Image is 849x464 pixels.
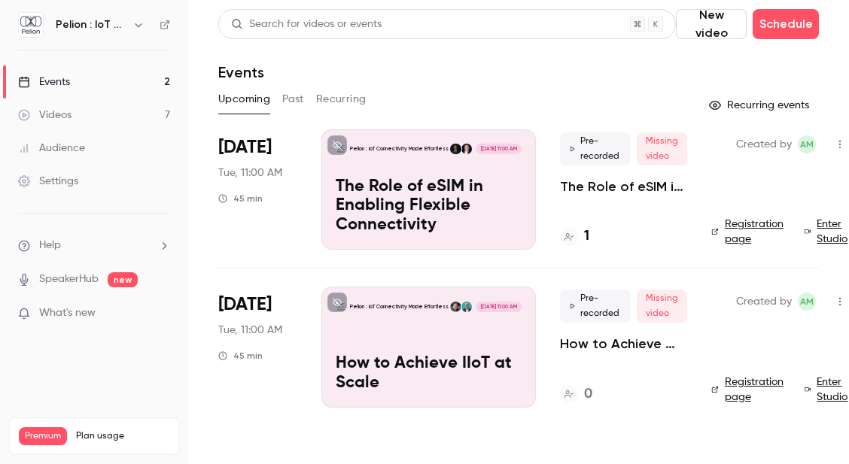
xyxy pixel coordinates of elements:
[56,17,126,32] h6: Pelion : IoT Connectivity Made Effortless
[18,238,170,253] li: help-dropdown-opener
[560,384,592,405] a: 0
[218,193,263,205] div: 45 min
[218,287,297,407] div: Oct 28 Tue, 11:00 AM (Europe/London)
[350,303,449,311] p: Pelion : IoT Connectivity Made Effortless
[461,144,472,154] img: Niall Strachan
[560,335,687,353] a: How to Achieve IIoT at Scale
[39,305,96,321] span: What's new
[218,135,272,159] span: [DATE]
[76,430,169,442] span: Plan usage
[476,302,521,312] span: [DATE] 11:00 AM
[711,375,787,405] a: Registration page
[800,293,814,311] span: AM
[152,307,170,320] iframe: Noticeable Trigger
[19,13,43,37] img: Pelion : IoT Connectivity Made Effortless
[218,63,264,81] h1: Events
[39,238,61,253] span: Help
[476,144,521,154] span: [DATE] 11:00 AM
[560,177,687,196] a: The Role of eSIM in Enabling Flexible Connectivity
[316,87,367,111] button: Recurring
[800,135,814,153] span: AM
[231,17,382,32] div: Search for videos or events
[637,132,687,165] span: Missing video
[450,302,461,312] img: Alan Tait
[218,165,282,180] span: Tue, 11:00 AM
[560,290,631,323] span: Pre-recorded
[637,290,687,323] span: Missing video
[560,226,589,247] a: 1
[282,87,304,111] button: Past
[218,293,272,317] span: [DATE]
[218,129,297,250] div: Oct 7 Tue, 11:00 AM (Europe/London)
[321,287,536,407] a: How to Achieve IIoT at ScalePelion : IoT Connectivity Made EffortlessUlf SeijmerAlan Tait[DATE] 1...
[584,384,592,405] h4: 0
[584,226,589,247] h4: 1
[702,93,819,117] button: Recurring events
[676,9,747,39] button: New video
[218,323,282,338] span: Tue, 11:00 AM
[321,129,536,250] a: The Role of eSIM in Enabling Flexible Connectivity Pelion : IoT Connectivity Made EffortlessNiall...
[798,135,816,153] span: Anna Murdoch
[19,427,67,445] span: Premium
[18,174,78,189] div: Settings
[218,87,270,111] button: Upcoming
[798,293,816,311] span: Anna Murdoch
[39,271,99,287] a: SpeakerHub
[336,354,522,393] p: How to Achieve IIoT at Scale
[753,9,819,39] button: Schedule
[461,302,472,312] img: Ulf Seijmer
[336,177,522,235] p: The Role of eSIM in Enabling Flexible Connectivity
[560,132,631,165] span: Pre-recorded
[350,145,449,153] p: Pelion : IoT Connectivity Made Effortless
[736,135,792,153] span: Created by
[736,293,792,311] span: Created by
[18,74,70,89] div: Events
[218,350,263,362] div: 45 min
[108,272,138,287] span: new
[450,144,461,154] img: Fredrik Stålbrand
[711,217,787,247] a: Registration page
[18,141,85,156] div: Audience
[18,108,72,123] div: Videos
